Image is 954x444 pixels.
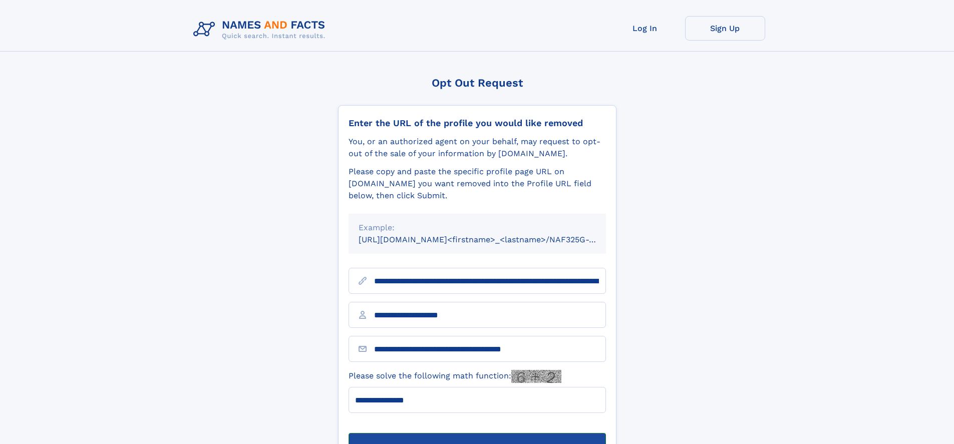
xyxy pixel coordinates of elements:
[338,77,616,89] div: Opt Out Request
[605,16,685,41] a: Log In
[685,16,765,41] a: Sign Up
[349,370,561,383] label: Please solve the following math function:
[349,166,606,202] div: Please copy and paste the specific profile page URL on [DOMAIN_NAME] you want removed into the Pr...
[349,118,606,129] div: Enter the URL of the profile you would like removed
[359,235,625,244] small: [URL][DOMAIN_NAME]<firstname>_<lastname>/NAF325G-xxxxxxxx
[359,222,596,234] div: Example:
[349,136,606,160] div: You, or an authorized agent on your behalf, may request to opt-out of the sale of your informatio...
[189,16,334,43] img: Logo Names and Facts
